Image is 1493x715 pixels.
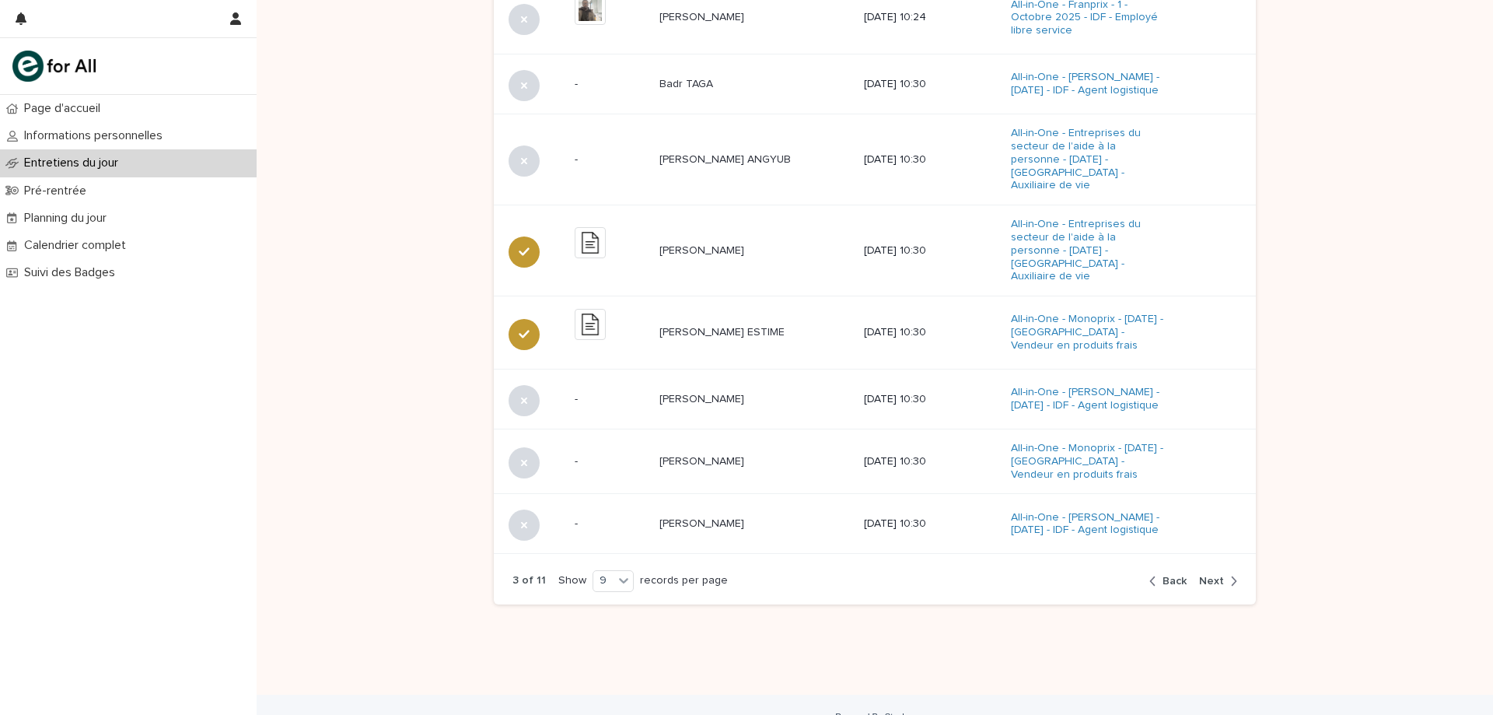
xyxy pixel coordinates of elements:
p: Entretiens du jour [18,156,131,170]
button: Next [1193,574,1237,588]
a: All-in-One - [PERSON_NAME] - [DATE] - IDF - Agent logistique [1011,71,1166,97]
p: [DATE] 10:30 [864,517,998,531]
p: [PERSON_NAME] [659,390,747,406]
p: [PERSON_NAME] [659,452,747,468]
tr: [PERSON_NAME] ESTIME[PERSON_NAME] ESTIME [DATE] 10:30All-in-One - Monoprix - [DATE] - [GEOGRAPHIC... [494,296,1256,370]
p: Calendrier complet [18,238,138,253]
p: - [575,517,648,531]
a: All-in-One - Entreprises du secteur de l'aide à la personne - [DATE] - [GEOGRAPHIC_DATA] - Auxili... [1011,218,1166,283]
p: [DATE] 10:30 [864,326,998,339]
button: Back [1149,574,1193,588]
p: Pré-rentrée [18,184,99,198]
p: records per page [640,574,728,587]
tr: -[PERSON_NAME][PERSON_NAME] [DATE] 10:30All-in-One - Monoprix - [DATE] - [GEOGRAPHIC_DATA] - Vend... [494,429,1256,493]
p: [DATE] 10:30 [864,153,998,166]
tr: -[PERSON_NAME][PERSON_NAME] [DATE] 10:30All-in-One - [PERSON_NAME] - [DATE] - IDF - Agent logistique [494,369,1256,429]
p: Page d'accueil [18,101,113,116]
p: - [575,393,648,406]
p: Badr TAGA [659,75,716,91]
p: [DATE] 10:24 [864,11,998,24]
p: [PERSON_NAME] [659,514,747,531]
p: Informations personnelles [18,128,175,143]
p: 3 of 11 [512,574,546,587]
span: Next [1199,576,1224,587]
p: [PERSON_NAME] ESTIME [659,323,788,339]
p: [DATE] 10:30 [864,78,998,91]
div: 9 [593,573,614,589]
tr: [PERSON_NAME][PERSON_NAME] [DATE] 10:30All-in-One - Entreprises du secteur de l'aide à la personn... [494,205,1256,296]
span: Back [1163,576,1187,587]
a: All-in-One - Monoprix - [DATE] - [GEOGRAPHIC_DATA] - Vendeur en produits frais [1011,442,1166,481]
p: [DATE] 10:30 [864,455,998,468]
tr: -[PERSON_NAME] ANGYUB[PERSON_NAME] ANGYUB [DATE] 10:30All-in-One - Entreprises du secteur de l'ai... [494,114,1256,205]
p: [DATE] 10:30 [864,244,998,258]
p: [DATE] 10:30 [864,393,998,406]
p: [PERSON_NAME] [659,241,747,258]
a: All-in-One - Monoprix - [DATE] - [GEOGRAPHIC_DATA] - Vendeur en produits frais [1011,313,1166,352]
p: [PERSON_NAME] ANGYUB [659,150,794,166]
p: Planning du jour [18,211,119,226]
img: mHINNnv7SNCQZijbaqql [12,51,96,82]
tr: -Badr TAGABadr TAGA [DATE] 10:30All-in-One - [PERSON_NAME] - [DATE] - IDF - Agent logistique [494,54,1256,114]
tr: -[PERSON_NAME][PERSON_NAME] [DATE] 10:30All-in-One - [PERSON_NAME] - [DATE] - IDF - Agent logistique [494,494,1256,554]
a: All-in-One - [PERSON_NAME] - [DATE] - IDF - Agent logistique [1011,386,1166,412]
p: Suivi des Badges [18,265,128,280]
p: Show [558,574,586,587]
p: - [575,78,648,91]
a: All-in-One - Entreprises du secteur de l'aide à la personne - [DATE] - [GEOGRAPHIC_DATA] - Auxili... [1011,127,1166,192]
a: All-in-One - [PERSON_NAME] - [DATE] - IDF - Agent logistique [1011,511,1166,538]
p: - [575,153,648,166]
p: [PERSON_NAME] [659,8,747,24]
p: - [575,455,648,468]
